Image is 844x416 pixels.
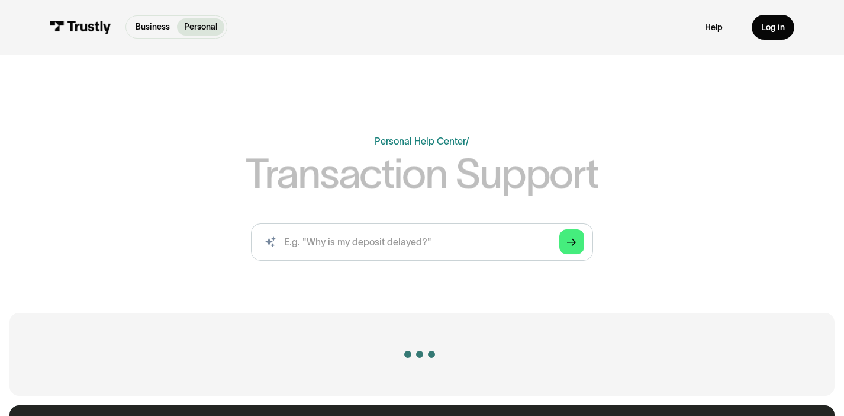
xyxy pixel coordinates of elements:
a: Log in [752,15,794,40]
form: Search [251,223,594,261]
h1: Transaction Support [246,153,598,194]
div: Log in [761,22,785,33]
a: Help [705,22,723,33]
input: search [251,223,594,261]
a: Personal Help Center [375,136,466,146]
img: Trustly Logo [50,21,111,34]
a: Business [128,18,177,36]
p: Business [136,21,170,33]
div: / [466,136,469,146]
a: Personal [177,18,224,36]
p: Personal [184,21,217,33]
